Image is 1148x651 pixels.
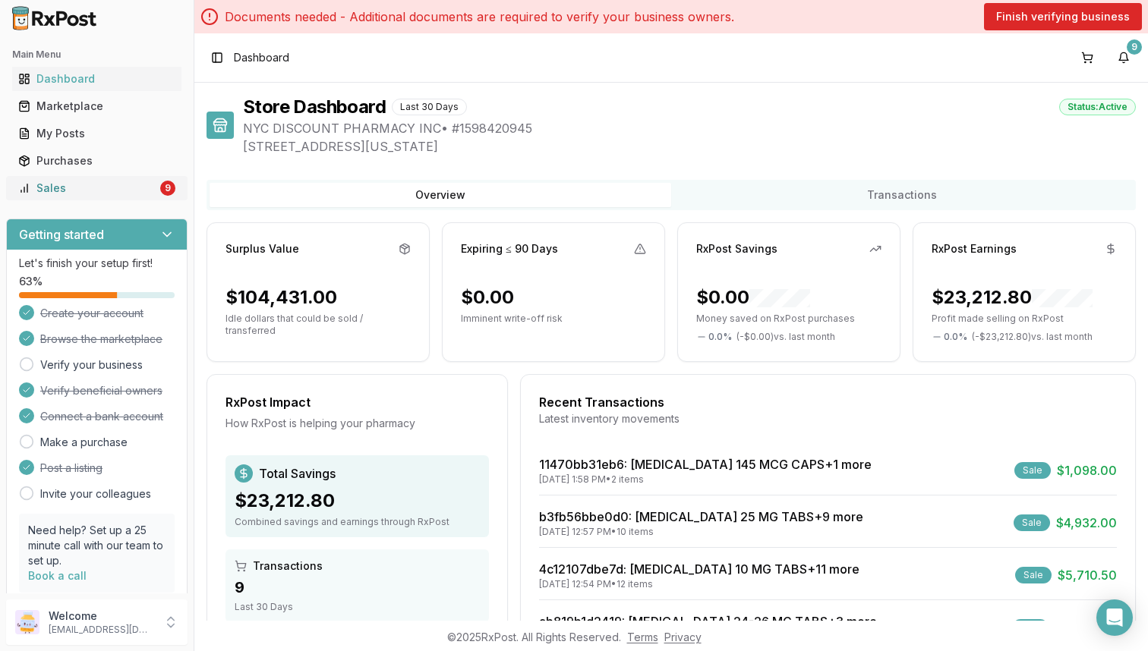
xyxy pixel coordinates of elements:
div: Sale [1012,619,1049,636]
p: Money saved on RxPost purchases [696,313,881,325]
div: RxPost Impact [225,393,489,411]
a: Make a purchase [40,435,128,450]
p: Welcome [49,609,154,624]
p: Idle dollars that could be sold / transferred [225,313,411,337]
div: 9 [160,181,175,196]
span: Connect a bank account [40,409,163,424]
span: $5,710.50 [1058,566,1117,584]
a: Privacy [664,631,702,643]
div: Marketplace [18,99,175,114]
p: Profit made selling on RxPost [932,313,1117,325]
div: RxPost Earnings [932,241,1017,256]
div: $0.00 [696,285,810,310]
div: How RxPost is helping your pharmacy [225,416,489,431]
div: Sales [18,181,157,196]
div: Surplus Value [225,241,299,256]
span: $4,932.00 [1056,514,1117,532]
div: Purchases [18,153,175,168]
h1: Store Dashboard [243,95,386,119]
a: b3fb56bbe0d0: [MEDICAL_DATA] 25 MG TABS+9 more [539,509,863,524]
h3: Getting started [19,225,104,244]
img: User avatar [15,610,39,634]
a: Verify your business [40,357,143,373]
a: 4c12107dbe7d: [MEDICAL_DATA] 10 MG TABS+11 more [539,561,859,577]
div: Expiring ≤ 90 Days [461,241,558,256]
div: 9 [235,577,480,598]
span: ( - $0.00 ) vs. last month [736,331,835,343]
button: Sales9 [6,176,188,200]
div: RxPost Savings [696,241,777,256]
button: Marketplace [6,94,188,118]
span: 0.0 % [708,331,732,343]
button: Overview [210,183,671,207]
div: $104,431.00 [225,285,337,310]
span: [STREET_ADDRESS][US_STATE] [243,137,1136,156]
div: $0.00 [461,285,514,310]
span: Browse the marketplace [40,332,162,347]
span: Create your account [40,306,143,321]
span: Post a listing [40,461,102,476]
a: 11470bb31eb6: [MEDICAL_DATA] 145 MCG CAPS+1 more [539,457,872,472]
span: ( - $23,212.80 ) vs. last month [972,331,1093,343]
div: Status: Active [1059,99,1136,115]
div: [DATE] 12:54 PM • 12 items [539,578,859,590]
div: [DATE] 1:58 PM • 2 items [539,473,872,486]
h2: Main Menu [12,49,181,61]
a: Invite your colleagues [40,486,151,502]
div: Sale [1015,567,1052,583]
div: Latest inventory movements [539,411,1117,426]
p: Imminent write-off risk [461,313,646,325]
div: $23,212.80 [235,489,480,513]
a: Dashboard [12,65,181,93]
p: [EMAIL_ADDRESS][DOMAIN_NAME] [49,624,154,636]
p: Need help? Set up a 25 minute call with our team to set up. [28,523,166,568]
a: Purchases [12,147,181,175]
div: 9 [1127,39,1142,55]
a: Book a call [28,569,87,582]
button: Dashboard [6,67,188,91]
a: ab819b1d2419: [MEDICAL_DATA] 24-26 MG TABS+3 more [539,614,877,629]
button: 9 [1112,46,1136,70]
div: Last 30 Days [392,99,467,115]
div: Dashboard [18,71,175,86]
div: [DATE] 12:57 PM • 10 items [539,526,863,538]
nav: breadcrumb [234,50,289,65]
div: Sale [1014,514,1050,531]
span: 0.0 % [944,331,967,343]
a: Terms [627,631,658,643]
button: Transactions [671,183,1133,207]
span: Transactions [253,558,323,574]
img: RxPost Logo [6,6,103,30]
div: Combined savings and earnings through RxPost [235,516,480,528]
div: My Posts [18,126,175,141]
button: My Posts [6,121,188,146]
span: NYC DISCOUNT PHARMACY INC • # 1598420945 [243,119,1136,137]
div: Sale [1014,462,1051,479]
div: $23,212.80 [932,285,1093,310]
a: Sales9 [12,175,181,202]
span: Total Savings [259,464,336,483]
p: Documents needed - Additional documents are required to verify your business owners. [225,8,734,26]
p: Let's finish your setup first! [19,256,175,271]
div: Recent Transactions [539,393,1117,411]
span: $2,088.00 [1055,618,1117,637]
a: My Posts [12,120,181,147]
span: $1,098.00 [1057,461,1117,480]
span: Verify beneficial owners [40,383,162,398]
span: Dashboard [234,50,289,65]
div: Last 30 Days [235,601,480,613]
button: Purchases [6,149,188,173]
a: Marketplace [12,93,181,120]
button: Finish verifying business [984,3,1142,30]
div: Open Intercom Messenger [1096,599,1133,636]
span: 63 % [19,274,43,289]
